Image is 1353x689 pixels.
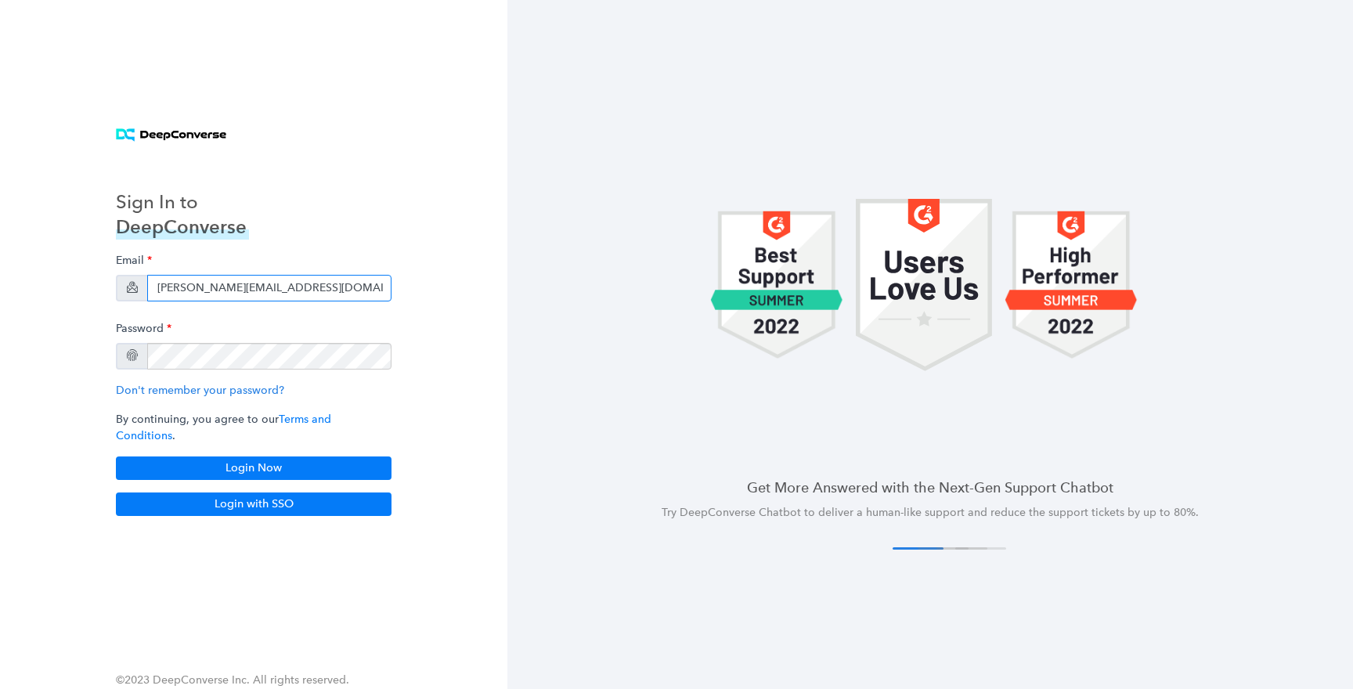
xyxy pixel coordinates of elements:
a: Terms and Conditions [116,413,331,442]
label: Password [116,314,171,343]
h3: Sign In to [116,189,249,215]
h4: Get More Answered with the Next-Gen Support Chatbot [545,478,1315,497]
button: 1 [893,547,943,550]
img: carousel 1 [710,199,842,371]
button: Login with SSO [116,492,391,516]
button: 2 [918,547,969,550]
img: horizontal logo [116,128,226,142]
span: ©2023 DeepConverse Inc. All rights reserved. [116,673,349,687]
button: 3 [936,547,987,550]
button: Login Now [116,456,391,480]
label: Email [116,246,152,275]
img: carousel 1 [1005,199,1137,371]
h3: DeepConverse [116,215,249,240]
button: 4 [955,547,1006,550]
p: By continuing, you agree to our . [116,411,391,444]
a: Don't remember your password? [116,384,284,397]
img: carousel 1 [856,199,993,371]
span: Try DeepConverse Chatbot to deliver a human-like support and reduce the support tickets by up to ... [662,506,1199,519]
